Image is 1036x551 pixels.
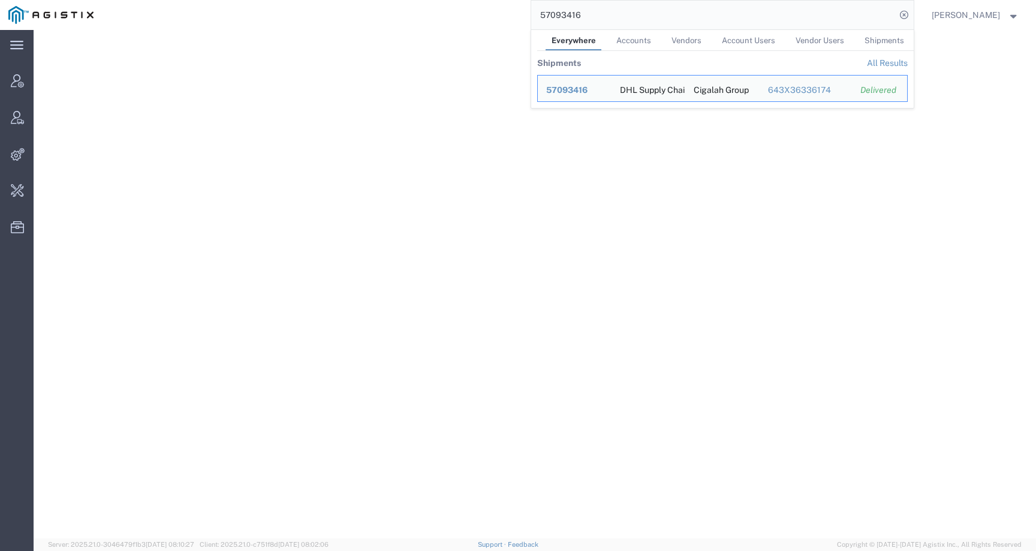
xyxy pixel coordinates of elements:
span: [DATE] 08:10:27 [146,541,194,548]
span: Vendors [671,36,701,45]
div: 643X36336174 [767,84,844,97]
img: logo [8,6,94,24]
button: [PERSON_NAME] [931,8,1020,22]
span: [DATE] 08:02:06 [278,541,329,548]
a: Support [478,541,508,548]
a: Feedback [508,541,538,548]
table: Search Results [537,51,914,108]
div: 57093416 [546,84,603,97]
div: DHL Supply Chain C/O Biomarin [619,76,677,101]
div: Delivered [860,84,899,97]
iframe: FS Legacy Container [34,30,1036,538]
span: Copyright © [DATE]-[DATE] Agistix Inc., All Rights Reserved [837,540,1022,550]
span: Vendor Users [796,36,844,45]
span: Account Users [722,36,775,45]
a: View all shipments found by criterion [867,58,908,68]
span: Server: 2025.21.0-3046479f1b3 [48,541,194,548]
input: Search for shipment number, reference number [531,1,896,29]
span: Kate Petrenko [932,8,1000,22]
div: Cigalah Group [694,76,749,101]
span: 57093416 [546,85,588,95]
span: Shipments [865,36,904,45]
span: Client: 2025.21.0-c751f8d [200,541,329,548]
th: Shipments [537,51,581,75]
span: Everywhere [552,36,596,45]
span: Accounts [616,36,651,45]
